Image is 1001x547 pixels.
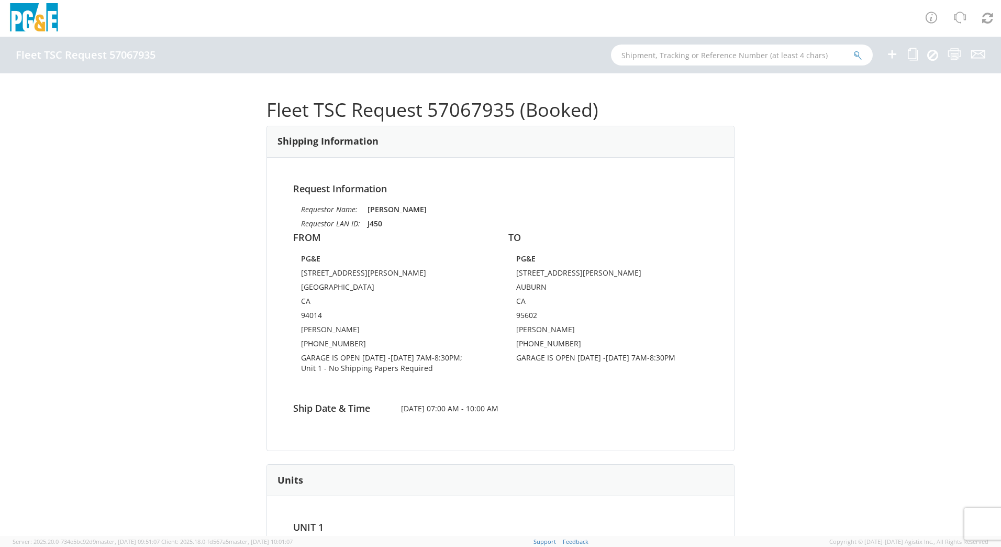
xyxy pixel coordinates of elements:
[301,282,485,296] td: [GEOGRAPHIC_DATA]
[301,268,485,282] td: [STREET_ADDRESS][PERSON_NAME]
[16,49,155,61] h4: Fleet TSC Request 57067935
[301,218,360,228] i: Requestor LAN ID:
[301,324,485,338] td: [PERSON_NAME]
[393,403,608,414] span: [DATE] 07:00 AM - 10:00 AM
[96,538,160,545] span: master, [DATE] 09:51:07
[829,538,988,546] span: Copyright © [DATE]-[DATE] Agistix Inc., All Rights Reserved
[516,254,536,264] strong: PG&E
[516,353,700,367] td: GARAGE IS OPEN [DATE] -[DATE] 7AM-8:30PM
[277,136,379,147] h3: Shipping Information
[285,403,393,414] h4: Ship Date & Time
[301,338,485,353] td: [PHONE_NUMBER]
[533,538,556,545] a: Support
[563,538,588,545] a: Feedback
[161,538,293,545] span: Client: 2025.18.0-fd567a5
[301,296,485,310] td: CA
[516,338,700,353] td: [PHONE_NUMBER]
[301,254,320,264] strong: PG&E
[508,233,708,243] h4: TO
[301,204,358,214] i: Requestor Name:
[516,268,700,282] td: [STREET_ADDRESS][PERSON_NAME]
[301,310,485,324] td: 94014
[277,475,303,486] h3: Units
[293,233,493,243] h4: FROM
[301,353,485,377] td: GARAGE IS OPEN [DATE] -[DATE] 7AM-8:30PM; Unit 1 - No Shipping Papers Required
[13,538,160,545] span: Server: 2025.20.0-734e5bc92d9
[516,282,700,296] td: AUBURN
[516,324,700,338] td: [PERSON_NAME]
[611,45,873,65] input: Shipment, Tracking or Reference Number (at least 4 chars)
[516,310,700,324] td: 95602
[368,218,382,228] strong: J450
[293,184,708,194] h4: Request Information
[368,204,427,214] strong: [PERSON_NAME]
[229,538,293,545] span: master, [DATE] 10:01:07
[293,522,495,533] h4: Unit 1
[516,296,700,310] td: CA
[266,100,735,121] h1: Fleet TSC Request 57067935 (Booked)
[8,3,60,34] img: pge-logo-06675f144f4cfa6a6814.png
